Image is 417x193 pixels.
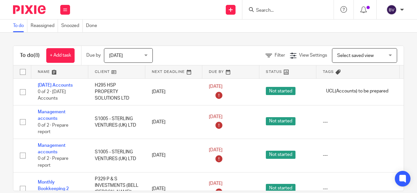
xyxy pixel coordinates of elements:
[209,84,223,89] span: [DATE]
[88,139,145,172] td: S1005 - STERLING VENTURES (UK) LTD
[38,110,65,121] a: Management accounts
[109,53,123,58] span: [DATE]
[31,20,58,32] a: Reassigned
[209,181,223,186] span: [DATE]
[38,157,68,168] span: 0 of 2 · Prepare report
[266,117,295,125] span: Not started
[38,180,69,191] a: Monthly Bookkeeping 2
[38,143,65,154] a: Management accounts
[38,90,66,101] span: 0 of 2 · [DATE] Accounts
[34,53,40,58] span: (8)
[86,52,101,59] p: Due by
[209,115,223,119] span: [DATE]
[88,105,145,139] td: S1005 - STERLING VENTURES (UK) LTD
[209,148,223,153] span: [DATE]
[266,87,295,95] span: Not started
[266,184,295,192] span: Not started
[266,151,295,159] span: Not started
[323,70,334,74] span: Tags
[88,78,145,105] td: H295 HSP PROPERTY SOLUTIONS LTD
[386,5,397,15] img: svg%3E
[38,123,68,134] span: 0 of 2 · Prepare report
[255,8,314,14] input: Search
[323,186,393,192] div: ---
[323,87,392,95] span: UCL(Accounts) to be prepared
[275,53,285,58] span: Filter
[299,53,327,58] span: View Settings
[20,52,40,59] h1: To do
[337,53,374,58] span: Select saved view
[61,20,83,32] a: Snoozed
[323,119,393,125] div: ---
[145,78,202,105] td: [DATE]
[38,83,73,88] a: [DATE] Accounts
[323,152,393,159] div: ---
[13,5,46,14] img: Pixie
[145,139,202,172] td: [DATE]
[86,20,100,32] a: Done
[46,48,75,63] a: + Add task
[13,20,27,32] a: To do
[145,105,202,139] td: [DATE]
